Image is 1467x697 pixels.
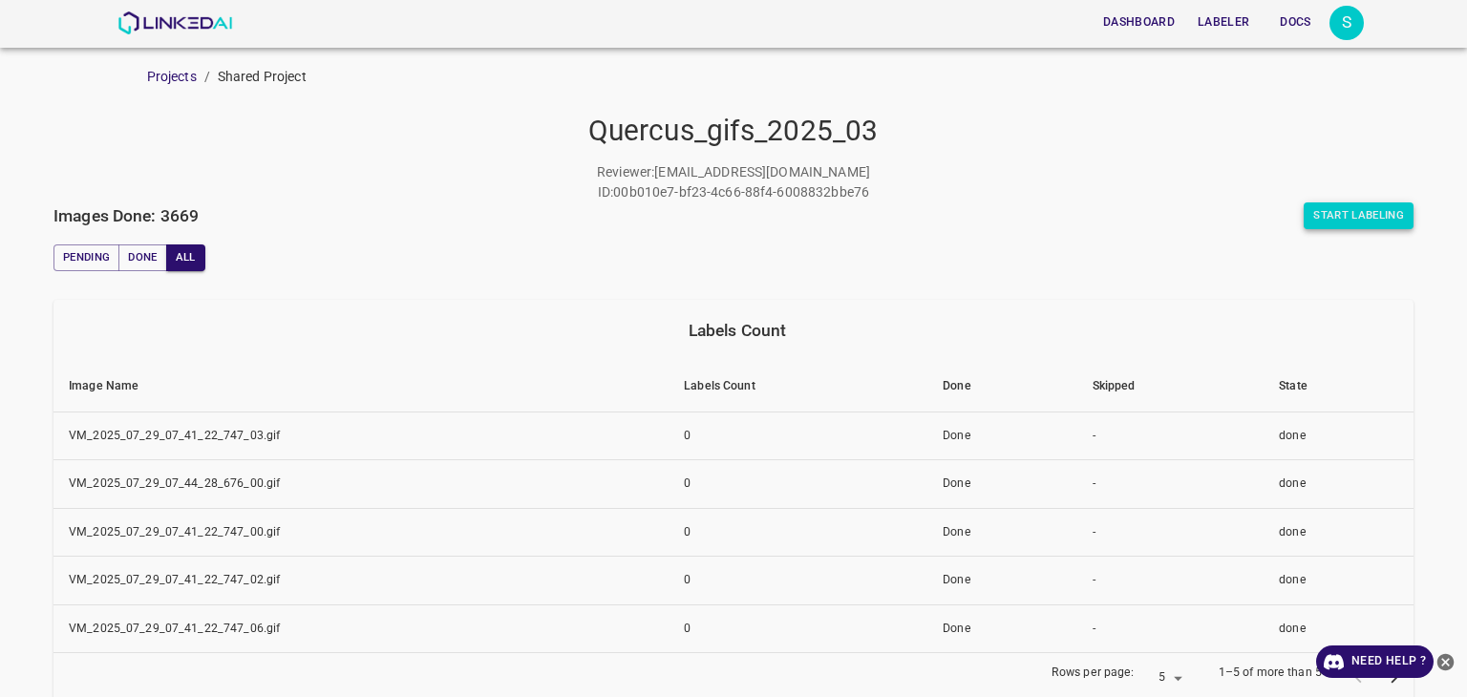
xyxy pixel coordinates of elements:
[147,69,197,84] a: Projects
[1077,508,1265,557] td: -
[1077,557,1265,605] td: -
[117,11,233,34] img: LinkedAI
[1264,557,1414,605] td: done
[927,412,1076,460] td: Done
[1077,412,1265,460] td: -
[53,508,669,557] td: VM_2025_07_29_07_41_22_747_00.gif
[669,557,927,605] td: 0
[1261,3,1329,42] a: Docs
[654,162,870,182] p: [EMAIL_ADDRESS][DOMAIN_NAME]
[1434,645,1457,678] button: close-help
[1190,7,1257,38] button: Labeler
[669,460,927,509] td: 0
[1264,508,1414,557] td: done
[53,557,669,605] td: VM_2025_07_29_07_41_22_747_02.gif
[927,557,1076,605] td: Done
[204,67,210,87] li: /
[1329,6,1364,40] button: Open settings
[1265,7,1326,38] button: Docs
[147,67,1467,87] nav: breadcrumb
[669,412,927,460] td: 0
[927,361,1076,412] th: Done
[1329,6,1364,40] div: S
[69,317,1406,344] div: Labels Count
[1077,604,1265,653] td: -
[1219,665,1322,682] p: 1–5 of more than 5
[166,244,205,271] button: All
[118,244,166,271] button: Done
[927,460,1076,509] td: Done
[1264,460,1414,509] td: done
[669,604,927,653] td: 0
[597,162,654,182] p: Reviewer :
[1264,604,1414,653] td: done
[1304,202,1414,229] button: Start Labeling
[218,67,307,87] p: Shared Project
[1052,665,1135,682] p: Rows per page:
[53,361,669,412] th: Image Name
[927,508,1076,557] td: Done
[1264,361,1414,412] th: State
[53,412,669,460] td: VM_2025_07_29_07_41_22_747_03.gif
[53,460,669,509] td: VM_2025_07_29_07_44_28_676_00.gif
[1077,460,1265,509] td: -
[1186,3,1261,42] a: Labeler
[1316,645,1434,678] a: Need Help ?
[613,182,869,202] p: 00b010e7-bf23-4c66-88f4-6008832bbe76
[927,604,1076,653] td: Done
[53,202,199,229] h6: Images Done: 3669
[1095,7,1182,38] button: Dashboard
[1092,3,1186,42] a: Dashboard
[53,604,669,653] td: VM_2025_07_29_07_41_22_747_06.gif
[53,114,1414,149] h4: Quercus_gifs_2025_03
[669,508,927,557] td: 0
[1077,361,1265,412] th: Skipped
[598,182,613,202] p: ID :
[53,244,119,271] button: Pending
[1264,412,1414,460] td: done
[1142,665,1188,691] div: 5
[669,361,927,412] th: Labels Count
[1376,661,1412,696] button: next page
